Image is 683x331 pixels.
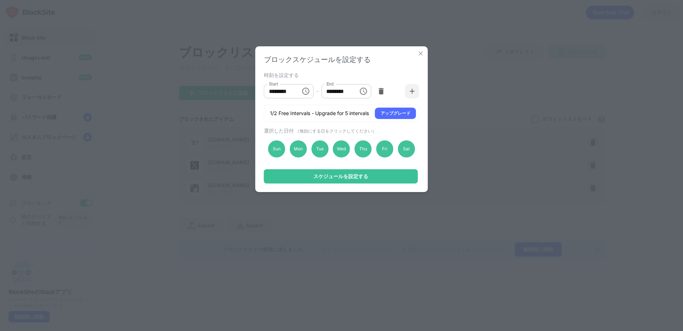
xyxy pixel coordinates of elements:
div: スケジュールを設定する [313,174,368,179]
div: Tue [311,140,328,157]
div: Wed [333,140,350,157]
div: 時刻を設定する [264,72,418,78]
div: - [316,87,318,95]
div: Sat [398,140,415,157]
button: Choose time, selected time is 10:11 PM [356,84,370,98]
div: Fri [376,140,393,157]
div: アップグレード [381,110,411,117]
div: 選択した日付 [264,128,418,134]
img: x-button.svg [417,50,424,57]
div: Sun [268,140,285,157]
div: Thu [355,140,372,157]
div: ブロックスケジュールを設定する [264,55,419,64]
div: 1/2 Free Intervals - Upgrade for 5 intervals [270,110,369,117]
label: Start [269,81,278,87]
div: Mon [290,140,307,157]
button: Choose time, selected time is 10:50 AM [298,84,313,98]
span: （無効にする日をクリックしてください） [295,128,376,134]
label: End [326,81,334,87]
